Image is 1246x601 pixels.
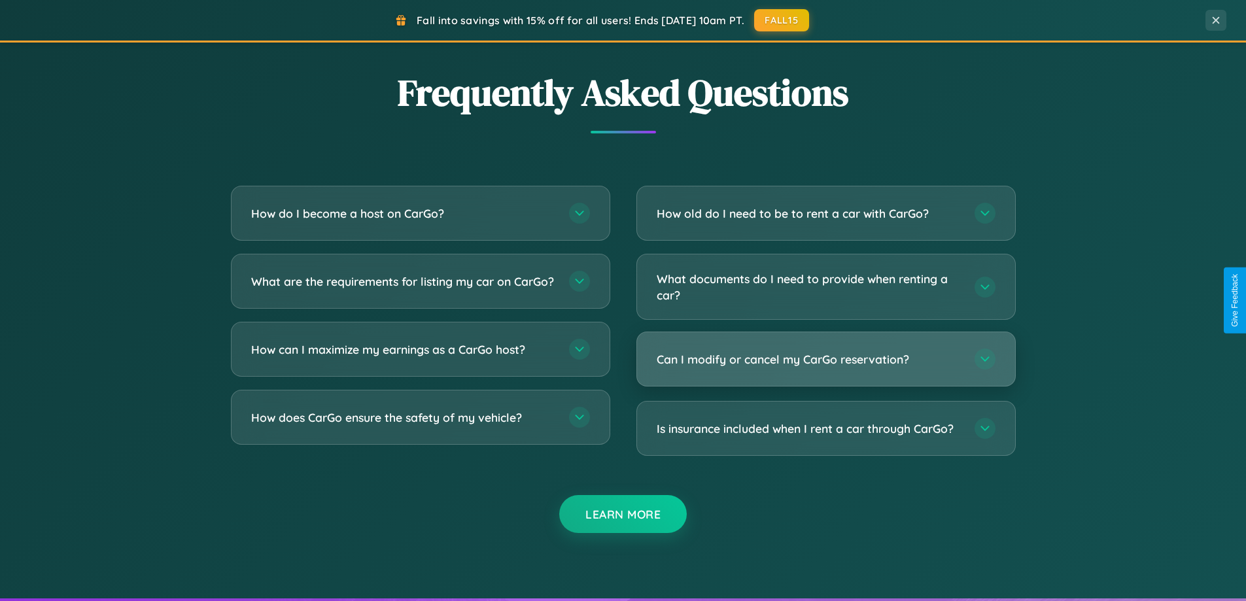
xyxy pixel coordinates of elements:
button: FALL15 [754,9,809,31]
span: Fall into savings with 15% off for all users! Ends [DATE] 10am PT. [417,14,744,27]
h3: Is insurance included when I rent a car through CarGo? [657,421,961,437]
h3: How can I maximize my earnings as a CarGo host? [251,341,556,358]
div: Give Feedback [1230,274,1239,327]
h3: How do I become a host on CarGo? [251,205,556,222]
h3: How does CarGo ensure the safety of my vehicle? [251,409,556,426]
h3: How old do I need to be to rent a car with CarGo? [657,205,961,222]
h3: What documents do I need to provide when renting a car? [657,271,961,303]
h3: What are the requirements for listing my car on CarGo? [251,273,556,290]
h3: Can I modify or cancel my CarGo reservation? [657,351,961,368]
button: Learn More [559,495,687,533]
h2: Frequently Asked Questions [231,67,1016,118]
